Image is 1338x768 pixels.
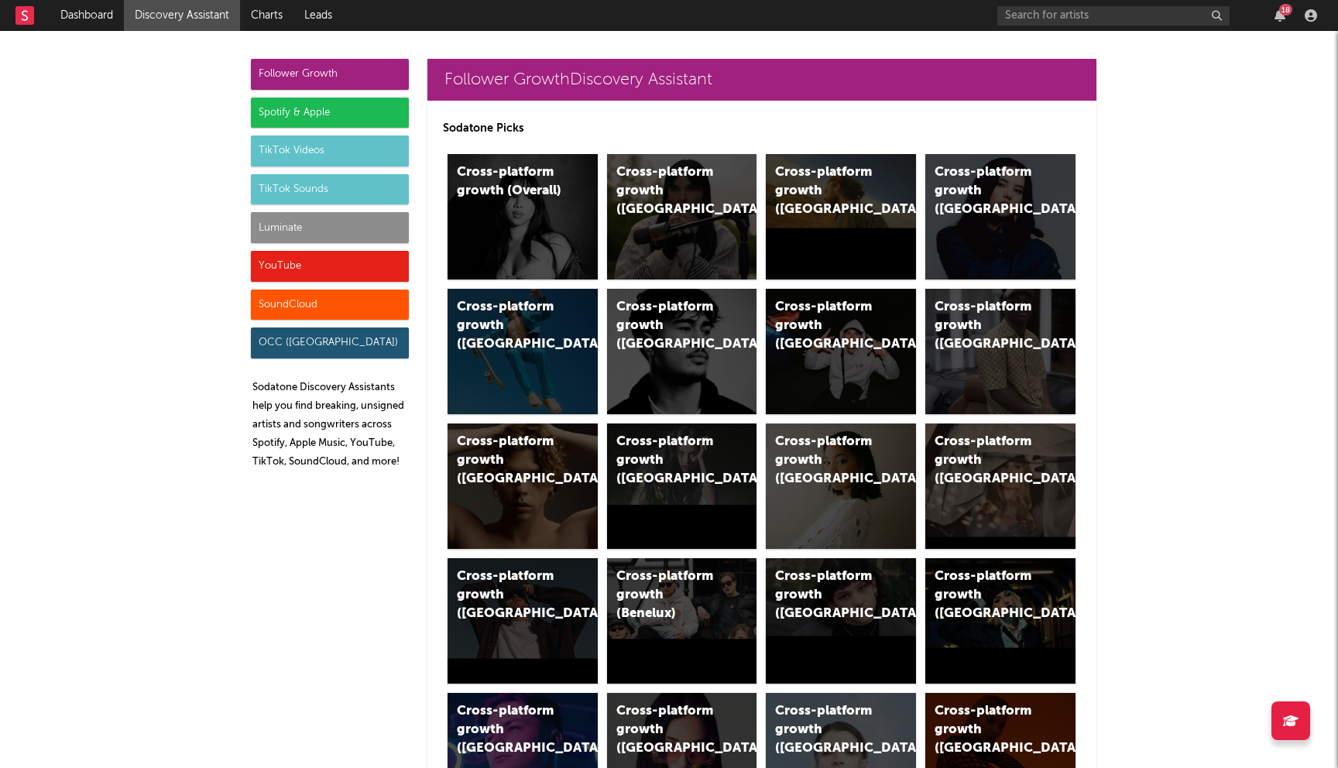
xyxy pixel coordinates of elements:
div: Cross-platform growth (Overall) [457,163,562,201]
input: Search for artists [997,6,1230,26]
button: 18 [1275,9,1285,22]
a: Cross-platform growth ([GEOGRAPHIC_DATA]) [607,289,757,414]
a: Cross-platform growth ([GEOGRAPHIC_DATA]) [448,423,598,549]
a: Follower GrowthDiscovery Assistant [427,59,1096,101]
a: Cross-platform growth (Benelux) [607,558,757,684]
a: Cross-platform growth ([GEOGRAPHIC_DATA]) [448,558,598,684]
div: Cross-platform growth ([GEOGRAPHIC_DATA]) [457,298,562,354]
a: Cross-platform growth ([GEOGRAPHIC_DATA]) [925,558,1076,684]
div: 18 [1279,4,1292,15]
div: Cross-platform growth ([GEOGRAPHIC_DATA]/GSA) [775,298,880,354]
a: Cross-platform growth ([GEOGRAPHIC_DATA]) [925,289,1076,414]
a: Cross-platform growth ([GEOGRAPHIC_DATA]) [607,154,757,279]
div: Cross-platform growth ([GEOGRAPHIC_DATA]) [457,567,562,623]
p: Sodatone Discovery Assistants help you find breaking, unsigned artists and songwriters across Spo... [252,379,409,471]
div: Cross-platform growth ([GEOGRAPHIC_DATA]) [457,433,562,489]
div: YouTube [251,251,409,282]
div: Cross-platform growth ([GEOGRAPHIC_DATA]) [775,702,880,758]
a: Cross-platform growth ([GEOGRAPHIC_DATA]) [766,423,916,549]
div: Cross-platform growth ([GEOGRAPHIC_DATA]) [616,433,722,489]
div: OCC ([GEOGRAPHIC_DATA]) [251,327,409,358]
a: Cross-platform growth ([GEOGRAPHIC_DATA]) [925,423,1076,549]
a: Cross-platform growth ([GEOGRAPHIC_DATA]/GSA) [766,289,916,414]
div: Cross-platform growth (Benelux) [616,567,722,623]
div: Cross-platform growth ([GEOGRAPHIC_DATA]) [935,433,1040,489]
a: Cross-platform growth ([GEOGRAPHIC_DATA]) [766,558,916,684]
div: Cross-platform growth ([GEOGRAPHIC_DATA]) [935,163,1040,219]
a: Cross-platform growth ([GEOGRAPHIC_DATA]) [766,154,916,279]
a: Cross-platform growth ([GEOGRAPHIC_DATA]) [607,423,757,549]
div: Follower Growth [251,59,409,90]
div: TikTok Videos [251,135,409,166]
a: Cross-platform growth (Overall) [448,154,598,279]
div: Cross-platform growth ([GEOGRAPHIC_DATA]) [935,702,1040,758]
div: Cross-platform growth ([GEOGRAPHIC_DATA]) [775,433,880,489]
div: Spotify & Apple [251,98,409,129]
div: Cross-platform growth ([GEOGRAPHIC_DATA]) [935,567,1040,623]
p: Sodatone Picks [443,119,1081,138]
div: Cross-platform growth ([GEOGRAPHIC_DATA]) [616,298,722,354]
div: Cross-platform growth ([GEOGRAPHIC_DATA]) [775,163,880,219]
div: Cross-platform growth ([GEOGRAPHIC_DATA]) [935,298,1040,354]
div: TikTok Sounds [251,174,409,205]
a: Cross-platform growth ([GEOGRAPHIC_DATA]) [448,289,598,414]
div: Cross-platform growth ([GEOGRAPHIC_DATA]) [616,702,722,758]
div: Cross-platform growth ([GEOGRAPHIC_DATA]) [457,702,562,758]
div: Cross-platform growth ([GEOGRAPHIC_DATA]) [775,567,880,623]
div: Cross-platform growth ([GEOGRAPHIC_DATA]) [616,163,722,219]
a: Cross-platform growth ([GEOGRAPHIC_DATA]) [925,154,1076,279]
div: Luminate [251,212,409,243]
div: SoundCloud [251,290,409,321]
